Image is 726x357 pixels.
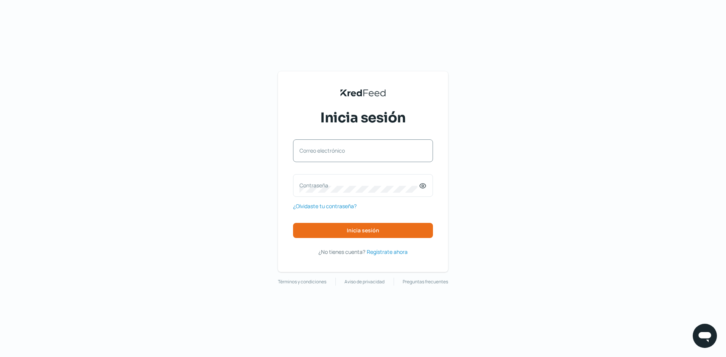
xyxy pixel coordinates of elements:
[278,278,326,286] a: Términos y condiciones
[299,147,419,154] label: Correo electrónico
[293,223,433,238] button: Inicia sesión
[299,182,419,189] label: Contraseña
[320,108,406,127] span: Inicia sesión
[344,278,385,286] a: Aviso de privacidad
[403,278,448,286] a: Preguntas frecuentes
[367,247,408,257] a: Regístrate ahora
[318,248,365,255] span: ¿No tienes cuenta?
[347,228,379,233] span: Inicia sesión
[293,201,357,211] a: ¿Olvidaste tu contraseña?
[697,328,712,343] img: chatIcon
